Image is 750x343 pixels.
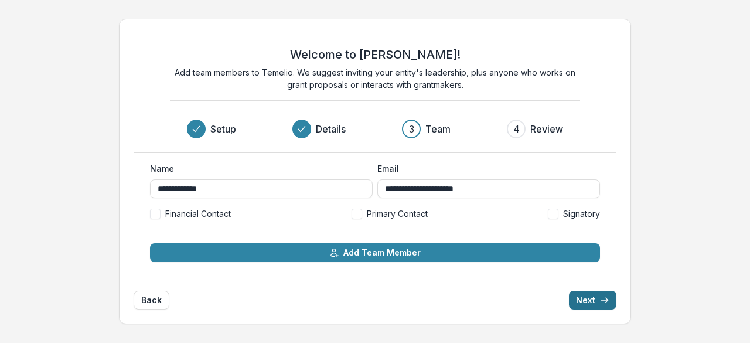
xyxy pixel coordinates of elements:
h3: Review [530,122,563,136]
button: Back [134,291,169,310]
h2: Welcome to [PERSON_NAME]! [290,47,461,62]
div: 3 [409,122,414,136]
button: Next [569,291,616,310]
h3: Team [425,122,451,136]
h3: Setup [210,122,236,136]
label: Name [150,162,366,175]
h3: Details [316,122,346,136]
span: Financial Contact [165,208,231,220]
button: Add Team Member [150,243,600,262]
span: Signatory [563,208,600,220]
div: Progress [187,120,563,138]
label: Email [377,162,593,175]
span: Primary Contact [367,208,428,220]
p: Add team members to Temelio. We suggest inviting your entity's leadership, plus anyone who works ... [170,66,580,91]
div: 4 [513,122,520,136]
